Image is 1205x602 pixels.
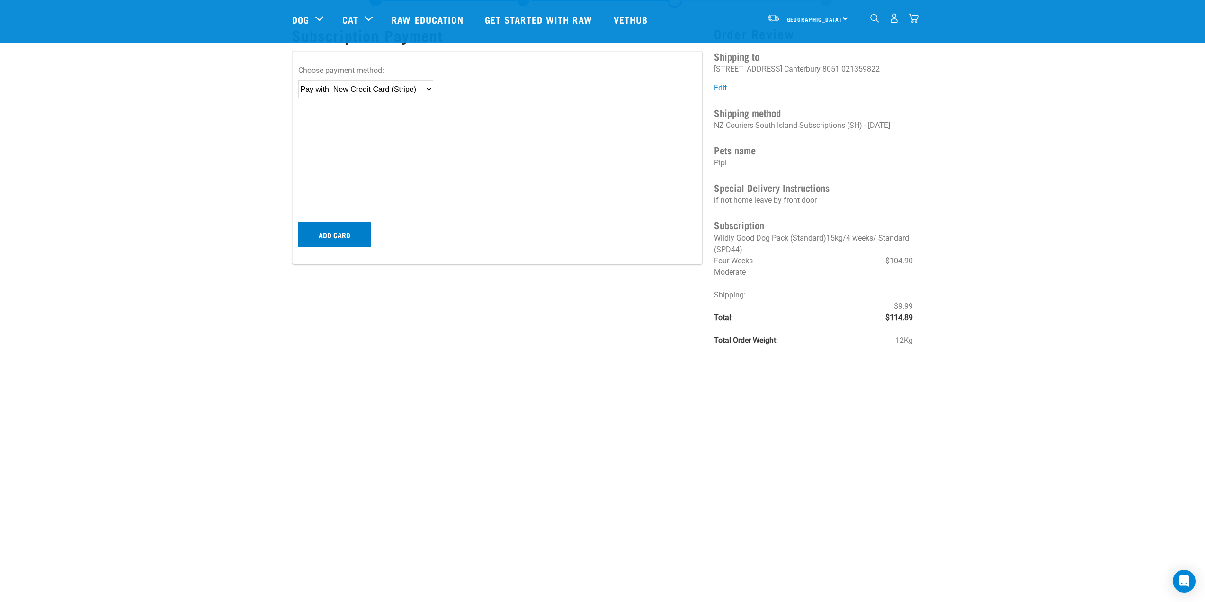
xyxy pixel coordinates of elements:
img: home-icon@2x.png [909,13,919,23]
a: Get started with Raw [475,0,604,38]
span: if not home leave by front door [714,196,817,205]
li: 021359822 [841,64,880,73]
a: Cat [342,12,358,27]
p: NZ Couriers South Island Subscriptions (SH) - [DATE] [714,120,913,131]
span: Pipi [714,158,727,167]
strong: Total: [714,313,733,322]
a: Dog [292,12,309,27]
a: Raw Education [382,0,475,38]
span: 12Kg [895,335,913,346]
li: Canterbury 8051 [784,64,839,73]
label: Choose payment method: [298,65,696,76]
button: Add card [298,222,371,247]
li: [STREET_ADDRESS] [714,64,782,73]
h4: Shipping to [714,49,913,63]
img: home-icon-1@2x.png [870,14,879,23]
img: van-moving.png [767,14,780,22]
span: $9.99 [894,301,913,312]
h4: Special Delivery Instructions [714,180,913,195]
span: $114.89 [885,312,913,323]
a: Edit [714,83,727,92]
img: user.png [889,13,899,23]
span: Wildly Good Dog Pack (Standard)15kg/4 weeks/ Standard (SPD44) [714,234,909,254]
span: [GEOGRAPHIC_DATA] [785,18,842,21]
div: Open Intercom Messenger [1173,570,1196,593]
span: Four Weeks [714,256,753,265]
div: Shipping: [714,289,913,301]
span: Moderate [714,268,746,277]
a: Vethub [604,0,660,38]
h4: Pets name [714,143,913,157]
h4: Shipping method [714,105,913,120]
strong: Total Order Weight: [714,336,778,345]
span: $104.90 [885,255,913,267]
h4: Subscription [714,217,913,232]
iframe: Secure payment input frame [296,104,599,213]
